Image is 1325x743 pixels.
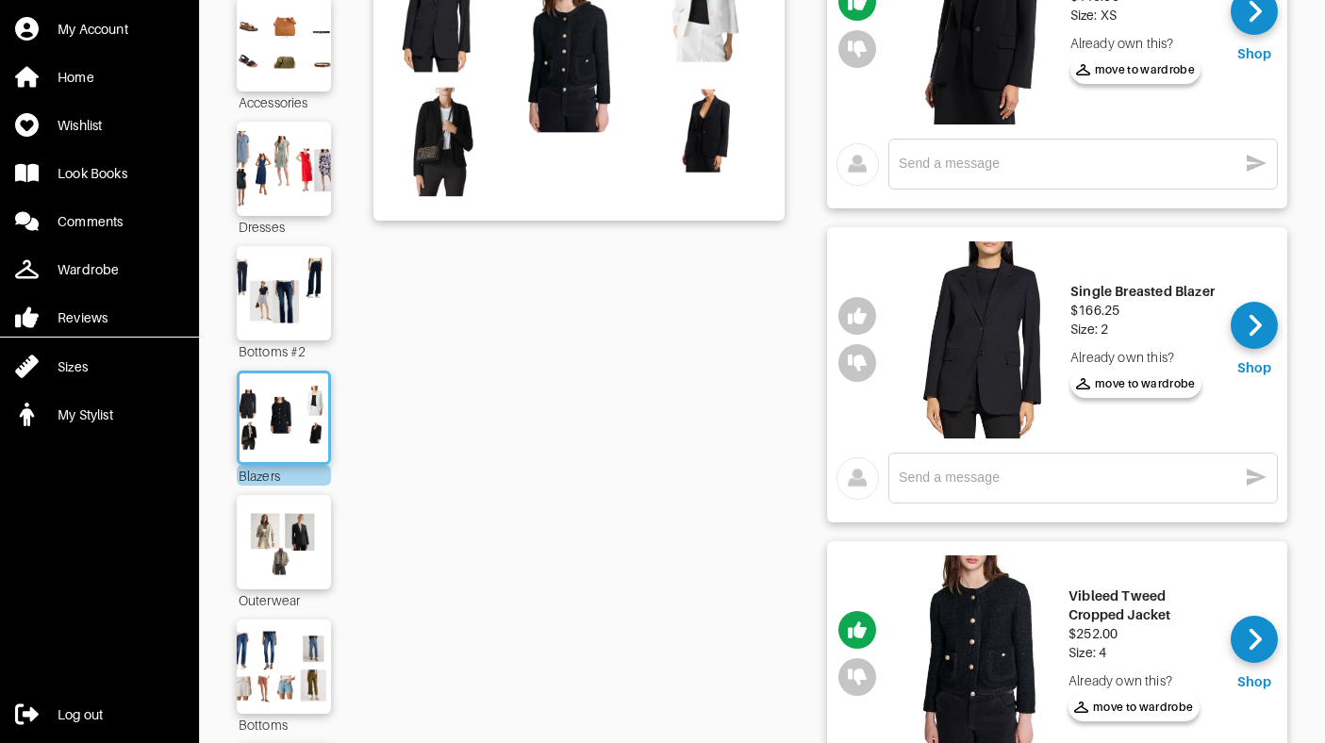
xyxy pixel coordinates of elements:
span: move to wardrobe [1076,375,1196,392]
span: move to wardrobe [1076,61,1196,78]
div: Look Books [58,164,127,183]
div: Comments [58,212,123,231]
a: Shop [1231,616,1278,691]
div: Reviews [58,308,108,327]
div: Shop [1237,672,1271,691]
div: Size: XS [1070,6,1216,25]
button: move to wardrobe [1070,370,1201,398]
div: Accessories [237,91,331,112]
div: Already own this? [1070,34,1216,53]
img: avatar [836,143,879,186]
div: Vibleed Tweed Cropped Jacket [1068,586,1217,624]
div: Already own this? [1070,348,1215,367]
div: My Account [58,20,128,39]
div: Blazers [237,465,331,486]
img: Single Breasted Blazer [903,241,1061,438]
img: Outfit Accessories [230,7,338,82]
div: Sizes [58,357,88,376]
img: Outfit Bottoms [230,629,338,704]
img: Outfit Blazers [234,383,333,453]
div: Already own this? [1068,671,1217,690]
a: Shop [1231,302,1278,377]
div: Wishlist [58,116,102,135]
button: move to wardrobe [1070,56,1201,84]
div: $166.25 [1070,301,1215,320]
div: Wardrobe [58,260,119,279]
div: Bottoms [237,714,331,735]
span: move to wardrobe [1074,699,1194,716]
button: move to wardrobe [1068,693,1200,721]
img: Outfit Dresses [230,131,338,206]
div: $252.00 [1068,624,1217,643]
div: Size: 2 [1070,320,1215,338]
div: Size: 4 [1068,643,1217,662]
div: Bottoms #2 [237,340,331,361]
img: Outfit Bottoms #2 [230,256,338,331]
div: Outerwear [237,589,331,610]
div: Log out [58,705,103,724]
div: Shop [1237,358,1271,377]
div: Dresses [237,216,331,237]
div: Shop [1237,44,1271,63]
img: avatar [836,457,879,500]
div: My Stylist [58,405,113,424]
div: Home [58,68,94,87]
img: Outfit Outerwear [230,504,338,580]
div: Single Breasted Blazer [1070,282,1215,301]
